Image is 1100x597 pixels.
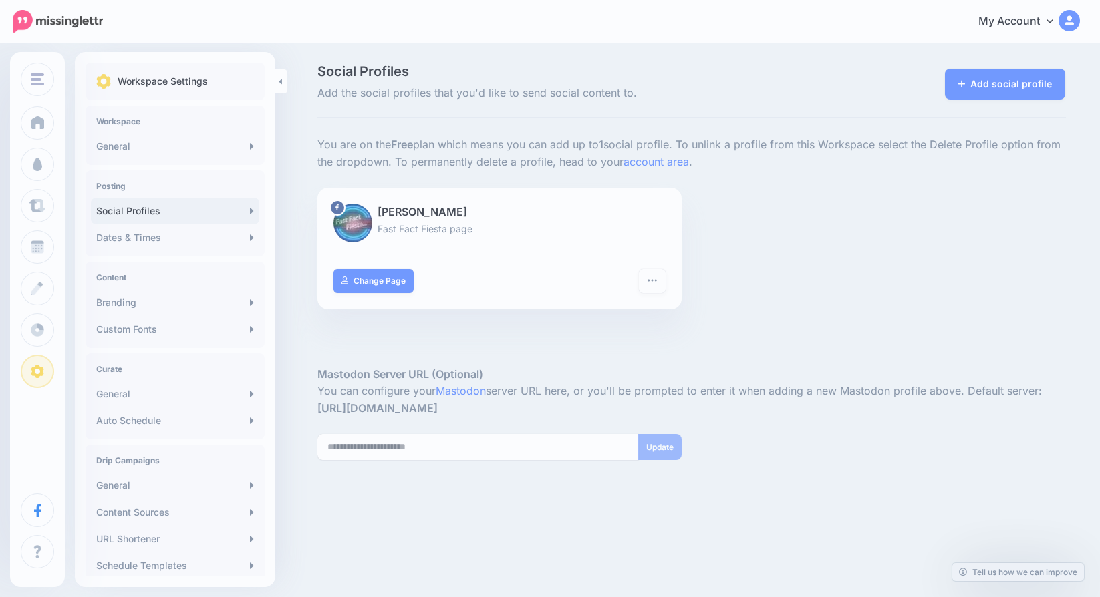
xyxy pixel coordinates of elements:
[96,181,254,191] h4: Posting
[91,381,259,407] a: General
[391,138,413,151] b: Free
[96,272,254,282] h4: Content
[333,204,372,242] img: 326000131_694207872183499_7097486963712407866_n-bsa129715.jpg
[91,526,259,552] a: URL Shortener
[31,73,44,85] img: menu.png
[96,116,254,126] h4: Workspace
[945,69,1066,99] a: Add social profile
[952,563,1084,581] a: Tell us how we can improve
[91,224,259,251] a: Dates & Times
[333,204,666,221] p: [PERSON_NAME]
[91,198,259,224] a: Social Profiles
[91,289,259,316] a: Branding
[317,383,1066,417] p: You can configure your server URL here, or you'll be prompted to enter it when adding a new Masto...
[91,499,259,526] a: Content Sources
[436,384,486,397] a: Mastodon
[91,552,259,579] a: Schedule Templates
[118,73,208,89] p: Workspace Settings
[333,221,666,236] p: Fast Fact Fiesta page
[96,455,254,465] h4: Drip Campaigns
[91,133,259,160] a: General
[96,74,111,89] img: settings.png
[317,366,1066,383] h5: Mastodon Server URL (Optional)
[317,65,810,78] span: Social Profiles
[317,136,1066,171] p: You are on the plan which means you can add up to social profile. To unlink a profile from this W...
[638,434,682,460] button: Update
[96,364,254,374] h4: Curate
[599,138,603,151] b: 1
[91,407,259,434] a: Auto Schedule
[333,269,414,293] a: Change Page
[91,316,259,343] a: Custom Fonts
[91,472,259,499] a: General
[317,401,438,415] strong: [URL][DOMAIN_NAME]
[317,85,810,102] span: Add the social profiles that you'd like to send social content to.
[624,155,689,168] a: account area
[13,10,103,33] img: Missinglettr
[965,5,1080,38] a: My Account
